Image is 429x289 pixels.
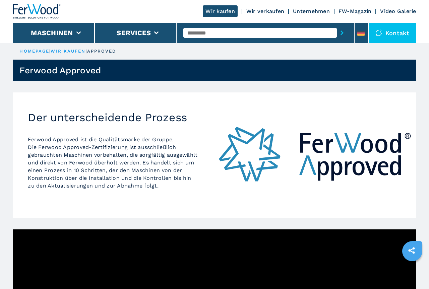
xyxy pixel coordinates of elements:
[337,25,347,41] button: submit-button
[375,29,382,36] img: Kontakt
[339,8,372,14] a: FW-Magazin
[19,65,101,76] h1: Ferwood Approved
[31,29,73,37] button: Maschinen
[51,49,85,54] a: wir kaufen
[403,242,420,259] a: sharethis
[246,8,284,14] a: Wir verkaufen
[13,4,61,19] img: Ferwood
[49,49,51,54] span: |
[87,48,116,54] p: approved
[19,49,49,54] a: HOMEPAGE
[28,136,199,190] p: Ferwood Approved ist die Qualitätsmarke der Gruppe. Die Ferwood Approved-Zertifizierung ist aussc...
[203,5,238,17] a: Wir kaufen
[85,49,87,54] span: |
[117,29,151,37] button: Services
[28,111,199,124] h2: Der unterscheidende Prozess
[214,92,416,218] img: Der unterscheidende Prozess
[369,23,416,43] div: Kontakt
[293,8,330,14] a: Unternehmen
[401,259,424,284] iframe: Chat
[380,8,416,14] a: Video Galerie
